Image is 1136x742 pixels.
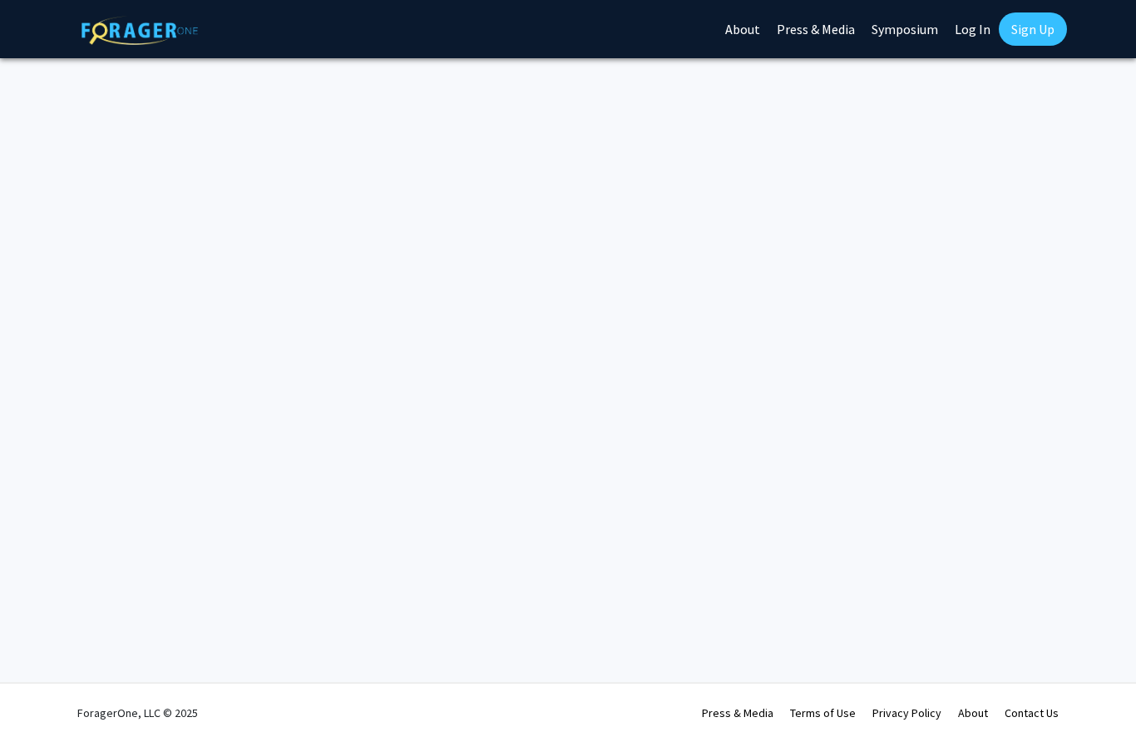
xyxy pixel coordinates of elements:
[999,12,1067,46] a: Sign Up
[1005,705,1059,720] a: Contact Us
[790,705,856,720] a: Terms of Use
[81,16,198,45] img: ForagerOne Logo
[77,684,198,742] div: ForagerOne, LLC © 2025
[702,705,773,720] a: Press & Media
[872,705,941,720] a: Privacy Policy
[958,705,988,720] a: About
